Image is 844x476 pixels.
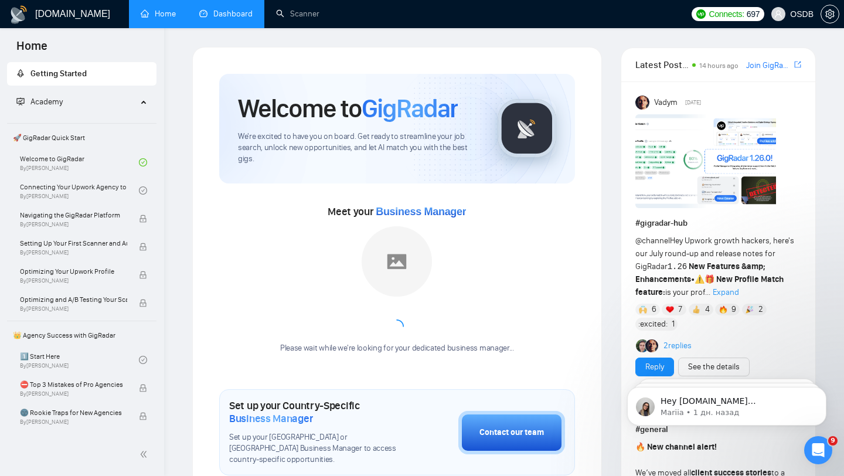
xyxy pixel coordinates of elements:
a: searchScanner [276,9,319,19]
span: check-circle [139,158,147,166]
strong: New Features &amp; Enhancements [635,261,766,284]
span: Expand [713,287,739,297]
span: By [PERSON_NAME] [20,390,127,397]
span: Optimizing and A/B Testing Your Scanner for Better Results [20,294,127,305]
span: By [PERSON_NAME] [20,249,127,256]
span: Business Manager [376,206,466,217]
span: lock [139,384,147,392]
span: setting [821,9,839,19]
button: setting [821,5,839,23]
span: Connects: [709,8,744,21]
a: export [794,59,801,70]
a: setting [821,9,839,19]
a: Welcome to GigRadarBy[PERSON_NAME] [20,149,139,175]
a: 1️⃣ Start HereBy[PERSON_NAME] [20,347,139,373]
li: Getting Started [7,62,156,86]
div: Please wait while we're looking for your dedicated business manager... [273,343,521,354]
img: 👍 [692,305,700,314]
iframe: Intercom notifications сообщение [610,362,844,444]
span: 1 [672,318,675,330]
span: lock [139,215,147,223]
span: user [774,10,782,18]
button: Reply [635,358,674,376]
img: Vadym [635,96,649,110]
iframe: Intercom live chat [804,436,832,464]
span: By [PERSON_NAME] [20,305,127,312]
div: Contact our team [479,426,544,439]
span: Setting Up Your First Scanner and Auto-Bidder [20,237,127,249]
a: dashboardDashboard [199,9,253,19]
span: 6 [652,304,656,315]
span: Business Manager [229,412,313,425]
span: 9 [731,304,736,315]
span: 🚀 GigRadar Quick Start [8,126,155,149]
code: 1.26 [668,262,688,271]
span: Navigating the GigRadar Platform [20,209,127,221]
img: upwork-logo.png [696,9,706,19]
img: placeholder.png [362,226,432,297]
span: 👑 Agency Success with GigRadar [8,324,155,347]
span: lock [139,299,147,307]
span: By [PERSON_NAME] [20,277,127,284]
span: loading [389,319,404,334]
span: Latest Posts from the GigRadar Community [635,57,689,72]
span: 4 [705,304,710,315]
img: 🔥 [719,305,727,314]
span: lock [139,271,147,279]
span: GigRadar [362,93,458,124]
a: See the details [688,361,740,373]
span: 14 hours ago [699,62,738,70]
span: @channel [635,236,670,246]
span: 🎁 [705,274,714,284]
span: check-circle [139,356,147,364]
span: ⚠️ [695,274,705,284]
a: 2replies [663,340,692,352]
img: 🙌 [639,305,647,314]
h1: # gigradar-hub [635,217,801,230]
span: Home [7,38,57,62]
span: We're excited to have you on board. Get ready to streamline your job search, unlock new opportuni... [238,131,479,165]
span: check-circle [139,186,147,195]
img: Alex B [636,339,649,352]
a: Join GigRadar Slack Community [746,59,792,72]
img: ❤️ [666,305,674,314]
strong: New channel alert! [647,442,717,452]
span: Academy [30,97,63,107]
span: By [PERSON_NAME] [20,419,127,426]
a: homeHome [141,9,176,19]
span: 🌚 Rookie Traps for New Agencies [20,407,127,419]
span: Vadym [654,96,678,109]
button: See the details [678,358,750,376]
span: export [794,60,801,69]
button: Contact our team [458,411,565,454]
a: Connecting Your Upwork Agency to GigRadarBy[PERSON_NAME] [20,178,139,203]
span: lock [139,412,147,420]
span: Meet your [328,205,466,218]
span: fund-projection-screen [16,97,25,106]
img: F09AC4U7ATU-image.png [635,114,776,208]
h1: Set up your Country-Specific [229,399,400,425]
span: :excited: [638,318,668,331]
span: 697 [747,8,760,21]
img: 🎉 [746,305,754,314]
span: double-left [139,448,151,460]
span: 2 [758,304,763,315]
img: gigradar-logo.png [498,99,556,158]
span: Optimizing Your Upwork Profile [20,266,127,277]
span: 🔥 [635,442,645,452]
a: Reply [645,361,664,373]
span: Hey Upwork growth hackers, here's our July round-up and release notes for GigRadar • is your prof... [635,236,794,297]
span: rocket [16,69,25,77]
span: ⛔ Top 3 Mistakes of Pro Agencies [20,379,127,390]
span: By [PERSON_NAME] [20,221,127,228]
span: Set up your [GEOGRAPHIC_DATA] or [GEOGRAPHIC_DATA] Business Manager to access country-specific op... [229,432,400,465]
span: 7 [678,304,682,315]
span: lock [139,243,147,251]
img: logo [9,5,28,24]
span: Academy [16,97,63,107]
span: 9 [828,436,838,446]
